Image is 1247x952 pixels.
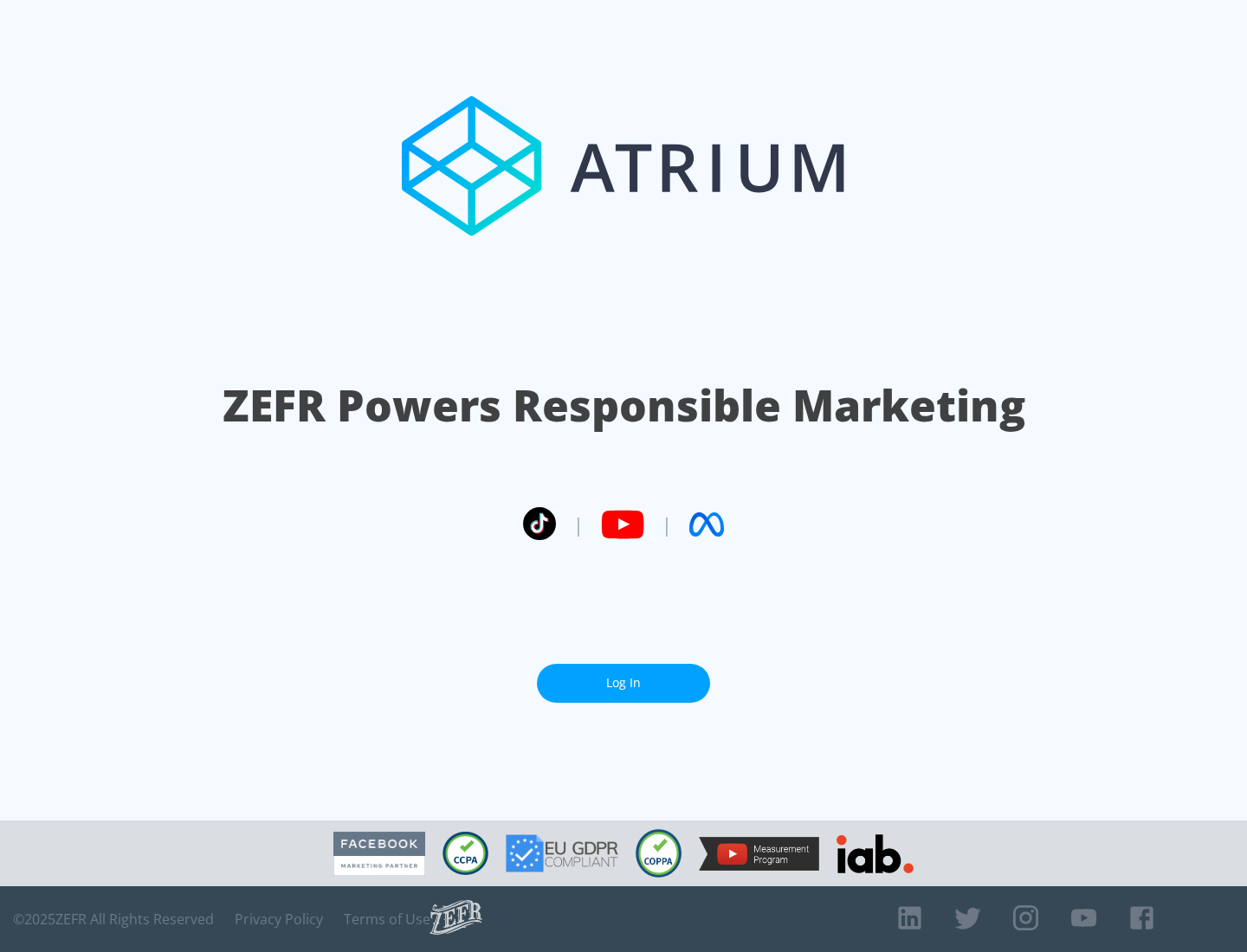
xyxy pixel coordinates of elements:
a: Terms of Use [344,910,430,928]
img: YouTube Measurement Program [699,837,819,871]
span: | [662,511,672,537]
img: GDPR Compliant [506,834,618,872]
img: COPPA Compliant [636,829,682,878]
span: © 2025 ZEFR All Rights Reserved [13,910,214,928]
img: IAB [837,834,914,873]
a: Log In [537,664,710,703]
a: Privacy Policy [235,910,323,928]
img: CCPA Compliant [443,832,488,875]
img: Facebook Marketing Partner [333,832,425,876]
span: | [573,511,584,537]
h1: ZEFR Powers Responsible Marketing [223,376,1025,435]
